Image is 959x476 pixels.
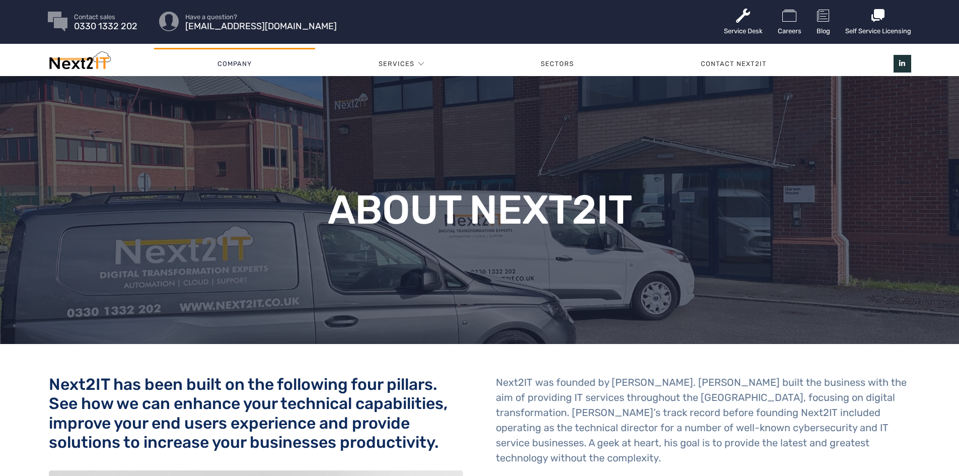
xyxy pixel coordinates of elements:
[496,375,910,465] p: Next2IT was founded by [PERSON_NAME]. [PERSON_NAME] built the business with the aim of providing ...
[154,49,315,79] a: Company
[264,190,695,230] h1: About Next2IT
[379,49,414,79] a: Services
[637,49,830,79] a: Contact Next2IT
[48,51,111,74] img: Next2IT
[74,14,137,30] a: Contact sales 0330 1332 202
[49,375,463,452] h2: Next2IT has been built on the following four pillars. See how we can enhance your technical capab...
[185,14,337,20] span: Have a question?
[74,14,137,20] span: Contact sales
[185,14,337,30] a: Have a question? [EMAIL_ADDRESS][DOMAIN_NAME]
[74,23,137,30] span: 0330 1332 202
[185,23,337,30] span: [EMAIL_ADDRESS][DOMAIN_NAME]
[478,49,638,79] a: Sectors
